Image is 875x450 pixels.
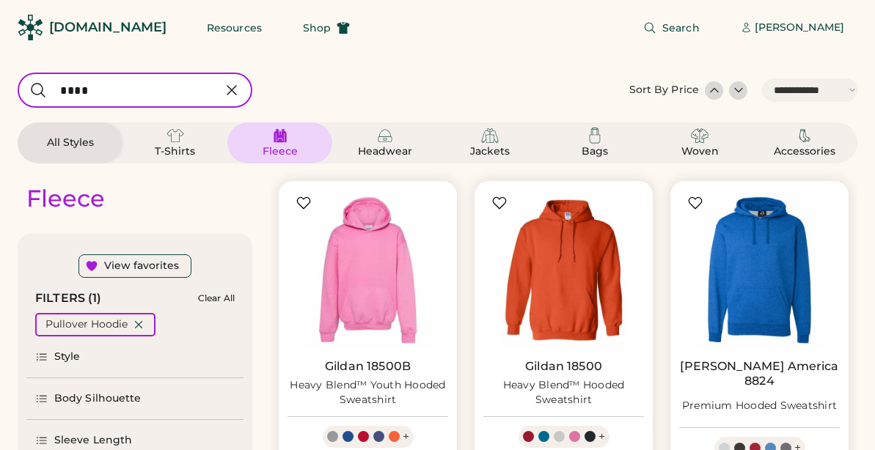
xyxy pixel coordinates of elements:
[667,144,733,159] div: Woven
[562,144,628,159] div: Bags
[629,83,699,97] div: Sort By Price
[247,144,313,159] div: Fleece
[598,429,605,445] div: +
[271,127,289,144] img: Fleece Icon
[679,359,840,388] a: [PERSON_NAME] America 8824
[18,15,43,40] img: Rendered Logo - Screens
[288,378,448,407] div: Heavy Blend™ Youth Hooded Sweatshirt
[288,190,448,350] img: Gildan 18500B Heavy Blend™ Youth Hooded Sweatshirt
[189,13,279,43] button: Resources
[586,127,604,144] img: Bags Icon
[691,127,709,144] img: Woven Icon
[755,21,844,35] div: [PERSON_NAME]
[481,127,499,144] img: Jackets Icon
[198,293,235,303] div: Clear All
[285,13,367,43] button: Shop
[772,144,838,159] div: Accessories
[303,23,331,33] span: Shop
[54,433,132,448] div: Sleeve Length
[166,127,184,144] img: T-Shirts Icon
[35,289,102,307] div: FILTERS (1)
[45,317,128,332] div: Pullover Hoodie
[376,127,394,144] img: Headwear Icon
[403,429,409,445] div: +
[49,18,166,37] div: [DOMAIN_NAME]
[525,359,602,374] a: Gildan 18500
[352,144,418,159] div: Headwear
[26,184,105,213] div: Fleece
[104,259,179,273] div: View favorites
[483,378,644,407] div: Heavy Blend™ Hooded Sweatshirt
[626,13,717,43] button: Search
[457,144,523,159] div: Jackets
[483,190,644,350] img: Gildan 18500 Heavy Blend™ Hooded Sweatshirt
[662,23,700,33] span: Search
[54,391,142,406] div: Body Silhouette
[37,136,103,150] div: All Styles
[682,399,837,413] div: Premium Hooded Sweatshirt
[325,359,411,374] a: Gildan 18500B
[54,350,81,364] div: Style
[796,127,813,144] img: Accessories Icon
[679,190,840,350] img: J. America 8824 Premium Hooded Sweatshirt
[142,144,208,159] div: T-Shirts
